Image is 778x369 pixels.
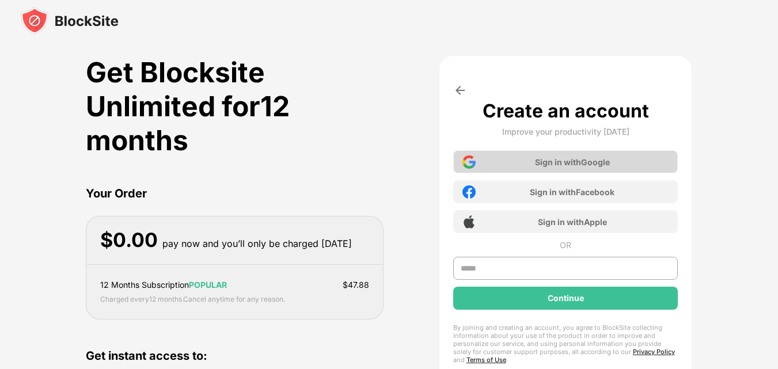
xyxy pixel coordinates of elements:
div: By joining and creating an account, you agree to BlockSite collecting information about your use ... [453,324,678,364]
div: Get Blocksite Unlimited for 12 months [86,55,384,157]
img: google-icon.png [462,155,476,169]
img: arrow-back.svg [453,83,467,97]
div: Continue [548,294,584,303]
div: 12 Months Subscription [100,279,227,291]
div: Charged every 12 months . Cancel anytime for any reason. [100,294,285,305]
img: facebook-icon.png [462,185,476,199]
div: Sign in with Google [535,157,610,167]
div: Sign in with Apple [538,217,607,227]
div: Your Order [86,185,384,202]
img: apple-icon.png [462,215,476,229]
div: $ 0.00 [100,229,158,252]
div: pay now and you’ll only be charged [DATE] [162,235,352,252]
div: $ 47.88 [343,279,369,291]
div: Improve your productivity [DATE] [502,127,629,136]
div: Create an account [483,100,649,122]
div: Get instant access to: [86,347,384,364]
div: Sign in with Facebook [530,187,614,197]
a: Terms of Use [466,356,506,364]
div: OR [560,240,571,250]
img: blocksite-icon-black.svg [21,7,119,35]
a: Privacy Policy [633,348,675,356]
span: POPULAR [189,280,227,290]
